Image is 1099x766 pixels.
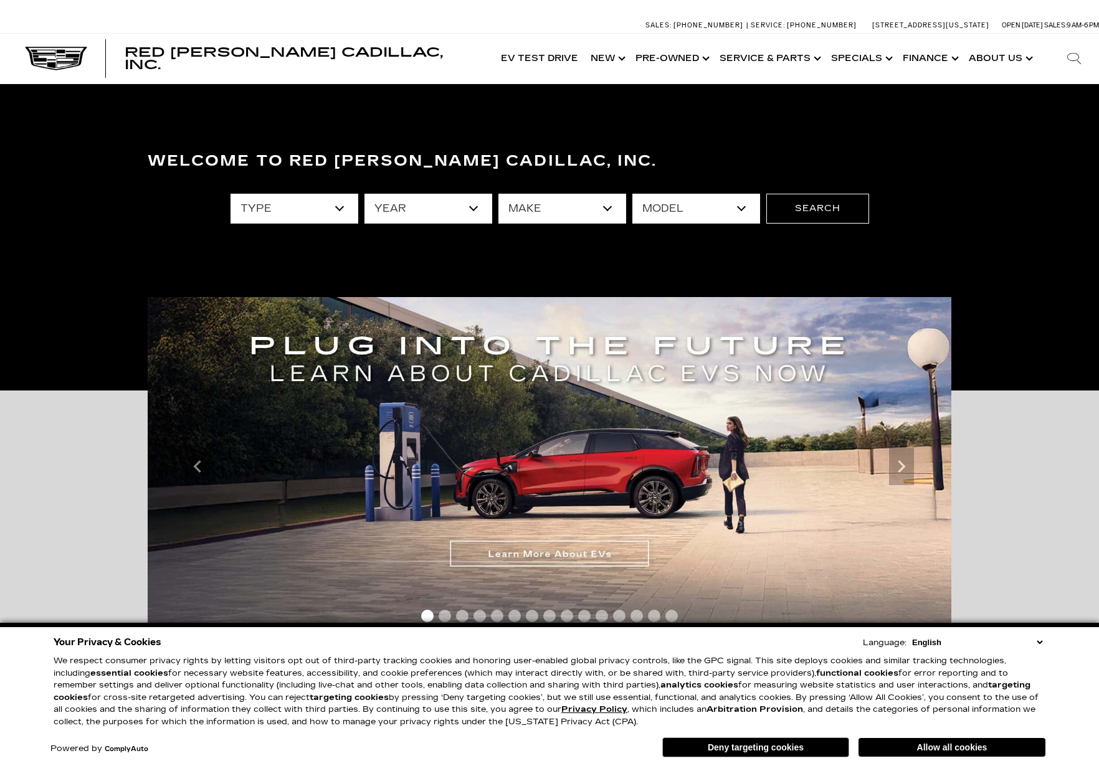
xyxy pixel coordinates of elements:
[1044,21,1067,29] span: Sales:
[439,610,451,622] span: Go to slide 2
[25,47,87,70] img: Cadillac Dark Logo with Cadillac White Text
[746,22,860,29] a: Service: [PHONE_NUMBER]
[185,448,210,485] div: Previous
[148,297,951,636] img: ev-blog-post-banners-correctedcorrected
[578,610,591,622] span: Go to slide 10
[665,610,678,622] span: Go to slide 15
[561,704,627,714] a: Privacy Policy
[632,194,760,224] select: Filter by model
[648,610,660,622] span: Go to slide 14
[897,34,963,83] a: Finance
[54,655,1045,728] p: We respect consumer privacy rights by letting visitors opt out of third-party tracking cookies an...
[543,610,556,622] span: Go to slide 8
[816,668,898,678] strong: functional cookies
[596,610,608,622] span: Go to slide 11
[526,610,538,622] span: Go to slide 7
[54,680,1030,702] strong: targeting cookies
[508,610,521,622] span: Go to slide 6
[751,21,785,29] span: Service:
[645,22,746,29] a: Sales: [PHONE_NUMBER]
[963,34,1037,83] a: About Us
[473,610,486,622] span: Go to slide 4
[613,610,626,622] span: Go to slide 12
[125,45,443,72] span: Red [PERSON_NAME] Cadillac, Inc.
[148,149,951,174] h3: Welcome to Red [PERSON_NAME] Cadillac, Inc.
[909,636,1045,648] select: Language Select
[495,34,584,83] a: EV Test Drive
[1002,21,1043,29] span: Open [DATE]
[584,34,629,83] a: New
[90,668,168,678] strong: essential cookies
[421,610,434,622] span: Go to slide 1
[105,745,148,753] a: ComplyAuto
[456,610,469,622] span: Go to slide 3
[561,610,573,622] span: Go to slide 9
[498,194,626,224] select: Filter by make
[673,21,743,29] span: [PHONE_NUMBER]
[825,34,897,83] a: Specials
[1067,21,1099,29] span: 9 AM-6 PM
[629,34,713,83] a: Pre-Owned
[889,448,914,485] div: Next
[630,610,643,622] span: Go to slide 13
[706,704,803,714] strong: Arbitration Provision
[231,194,358,224] select: Filter by type
[713,34,825,83] a: Service & Parts
[54,633,161,651] span: Your Privacy & Cookies
[310,693,389,702] strong: targeting cookies
[787,21,857,29] span: [PHONE_NUMBER]
[662,737,849,757] button: Deny targeting cookies
[645,21,672,29] span: Sales:
[491,610,503,622] span: Go to slide 5
[872,21,989,29] a: [STREET_ADDRESS][US_STATE]
[766,194,869,224] button: Search
[859,738,1045,757] button: Allow all cookies
[50,745,148,753] div: Powered by
[660,680,738,690] strong: analytics cookies
[863,639,906,647] div: Language:
[125,46,482,71] a: Red [PERSON_NAME] Cadillac, Inc.
[364,194,492,224] select: Filter by year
